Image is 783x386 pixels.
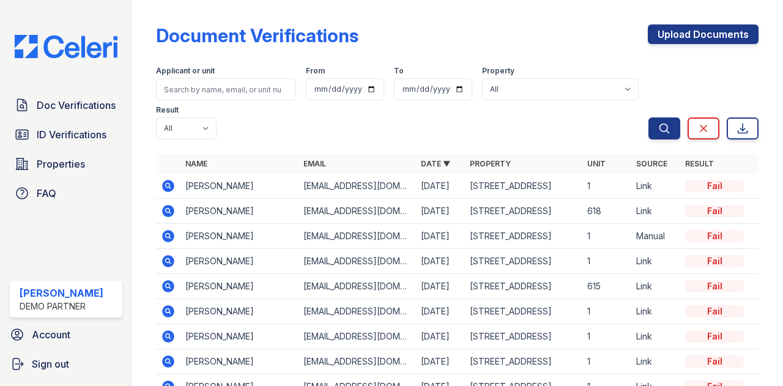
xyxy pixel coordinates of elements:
[299,174,416,199] td: [EMAIL_ADDRESS][DOMAIN_NAME]
[685,255,744,267] div: Fail
[685,355,744,368] div: Fail
[631,324,680,349] td: Link
[421,159,450,168] a: Date ▼
[582,174,631,199] td: 1
[587,159,606,168] a: Unit
[648,24,759,44] a: Upload Documents
[465,324,582,349] td: [STREET_ADDRESS]
[20,300,103,313] div: Demo Partner
[465,174,582,199] td: [STREET_ADDRESS]
[416,274,465,299] td: [DATE]
[394,66,404,76] label: To
[465,199,582,224] td: [STREET_ADDRESS]
[299,274,416,299] td: [EMAIL_ADDRESS][DOMAIN_NAME]
[631,249,680,274] td: Link
[185,159,207,168] a: Name
[10,122,122,147] a: ID Verifications
[20,286,103,300] div: [PERSON_NAME]
[582,324,631,349] td: 1
[180,199,298,224] td: [PERSON_NAME]
[582,274,631,299] td: 615
[306,66,325,76] label: From
[156,24,358,46] div: Document Verifications
[5,322,127,347] a: Account
[631,224,680,249] td: Manual
[465,224,582,249] td: [STREET_ADDRESS]
[470,159,511,168] a: Property
[685,280,744,292] div: Fail
[156,105,179,115] label: Result
[156,78,296,100] input: Search by name, email, or unit number
[582,224,631,249] td: 1
[465,349,582,374] td: [STREET_ADDRESS]
[582,199,631,224] td: 618
[5,352,127,376] a: Sign out
[631,199,680,224] td: Link
[631,274,680,299] td: Link
[10,181,122,206] a: FAQ
[299,249,416,274] td: [EMAIL_ADDRESS][DOMAIN_NAME]
[180,299,298,324] td: [PERSON_NAME]
[37,98,116,113] span: Doc Verifications
[416,324,465,349] td: [DATE]
[582,349,631,374] td: 1
[180,174,298,199] td: [PERSON_NAME]
[299,199,416,224] td: [EMAIL_ADDRESS][DOMAIN_NAME]
[299,224,416,249] td: [EMAIL_ADDRESS][DOMAIN_NAME]
[631,349,680,374] td: Link
[685,159,714,168] a: Result
[416,199,465,224] td: [DATE]
[5,35,127,58] img: CE_Logo_Blue-a8612792a0a2168367f1c8372b55b34899dd931a85d93a1a3d3e32e68fde9ad4.png
[685,305,744,317] div: Fail
[416,224,465,249] td: [DATE]
[416,349,465,374] td: [DATE]
[299,324,416,349] td: [EMAIL_ADDRESS][DOMAIN_NAME]
[32,357,69,371] span: Sign out
[10,152,122,176] a: Properties
[10,93,122,117] a: Doc Verifications
[685,205,744,217] div: Fail
[582,249,631,274] td: 1
[303,159,326,168] a: Email
[180,349,298,374] td: [PERSON_NAME]
[299,299,416,324] td: [EMAIL_ADDRESS][DOMAIN_NAME]
[32,327,70,342] span: Account
[156,66,215,76] label: Applicant or unit
[416,174,465,199] td: [DATE]
[299,349,416,374] td: [EMAIL_ADDRESS][DOMAIN_NAME]
[416,299,465,324] td: [DATE]
[180,324,298,349] td: [PERSON_NAME]
[37,186,56,201] span: FAQ
[465,299,582,324] td: [STREET_ADDRESS]
[685,230,744,242] div: Fail
[180,274,298,299] td: [PERSON_NAME]
[685,180,744,192] div: Fail
[685,330,744,343] div: Fail
[180,249,298,274] td: [PERSON_NAME]
[416,249,465,274] td: [DATE]
[631,299,680,324] td: Link
[37,127,106,142] span: ID Verifications
[732,337,771,374] iframe: chat widget
[180,224,298,249] td: [PERSON_NAME]
[582,299,631,324] td: 1
[465,274,582,299] td: [STREET_ADDRESS]
[631,174,680,199] td: Link
[37,157,85,171] span: Properties
[482,66,514,76] label: Property
[465,249,582,274] td: [STREET_ADDRESS]
[636,159,667,168] a: Source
